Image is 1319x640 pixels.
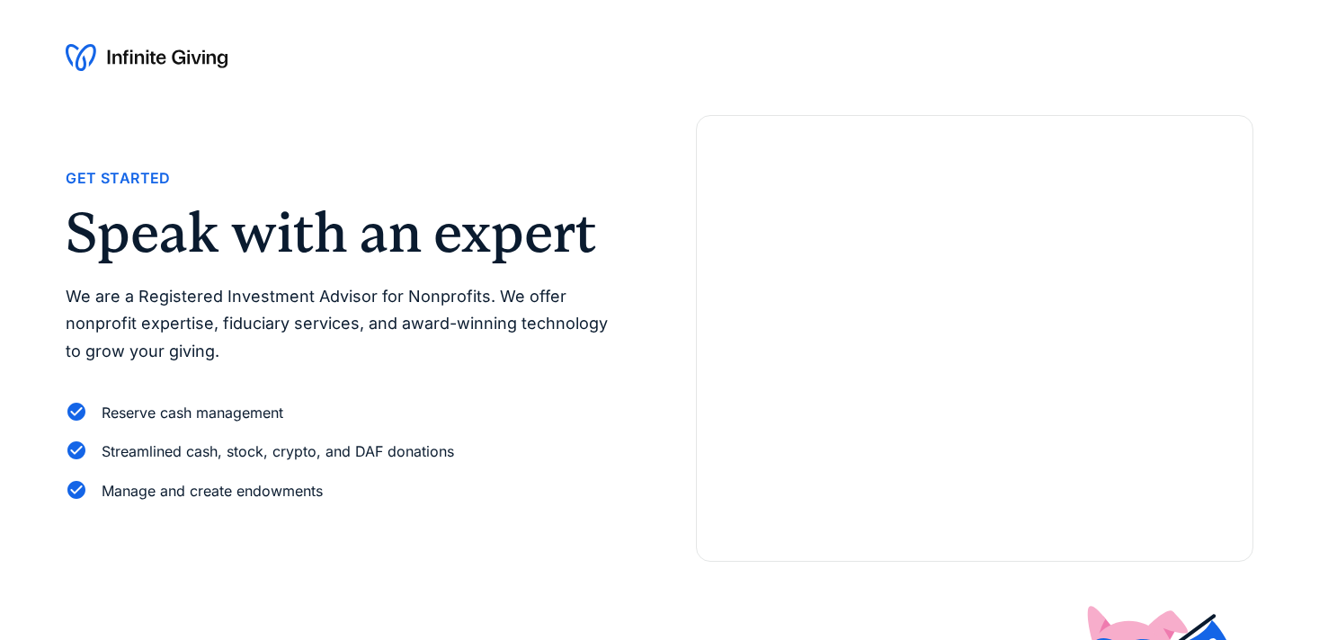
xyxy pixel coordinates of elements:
[66,166,170,191] div: Get Started
[102,440,454,464] div: Streamlined cash, stock, crypto, and DAF donations
[66,205,623,261] h2: Speak with an expert
[726,173,1224,532] iframe: Form 0
[102,401,283,425] div: Reserve cash management
[66,283,623,366] p: We are a Registered Investment Advisor for Nonprofits. We offer nonprofit expertise, fiduciary se...
[102,479,323,503] div: Manage and create endowments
